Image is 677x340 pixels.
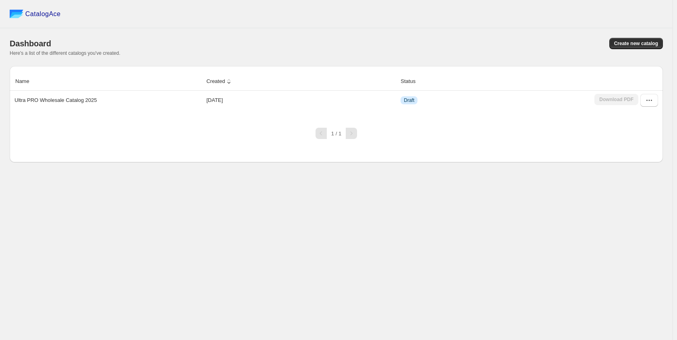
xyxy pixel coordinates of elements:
button: Created [205,74,234,89]
span: Dashboard [10,39,51,48]
p: Ultra PRO Wholesale Catalog 2025 [15,96,97,104]
span: 1 / 1 [331,131,341,137]
button: Status [399,74,425,89]
button: Name [14,74,39,89]
span: CatalogAce [25,10,61,18]
button: Create new catalog [609,38,663,49]
span: Here's a list of the different catalogs you've created. [10,50,120,56]
span: Create new catalog [614,40,658,47]
td: [DATE] [204,91,398,110]
span: Draft [404,97,414,104]
img: catalog ace [10,10,23,18]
